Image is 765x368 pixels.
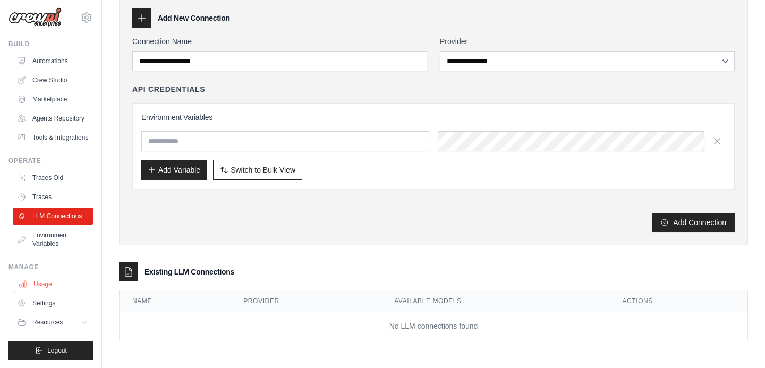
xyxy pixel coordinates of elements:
[8,157,93,165] div: Operate
[13,72,93,89] a: Crew Studio
[14,276,94,293] a: Usage
[381,290,609,312] th: Available Models
[141,112,726,123] h3: Environment Variables
[120,312,747,340] td: No LLM connections found
[47,346,67,355] span: Logout
[13,314,93,331] button: Resources
[13,208,93,225] a: LLM Connections
[158,13,230,23] h3: Add New Connection
[32,318,63,327] span: Resources
[141,160,207,180] button: Add Variable
[132,84,205,95] h4: API Credentials
[13,91,93,108] a: Marketplace
[13,169,93,186] a: Traces Old
[8,7,62,28] img: Logo
[13,295,93,312] a: Settings
[231,290,381,312] th: Provider
[440,36,735,47] label: Provider
[13,227,93,252] a: Environment Variables
[8,263,93,271] div: Manage
[609,290,747,312] th: Actions
[132,36,427,47] label: Connection Name
[231,165,295,175] span: Switch to Bulk View
[144,267,234,277] h3: Existing LLM Connections
[13,110,93,127] a: Agents Repository
[13,189,93,206] a: Traces
[652,213,735,232] button: Add Connection
[120,290,231,312] th: Name
[8,40,93,48] div: Build
[13,129,93,146] a: Tools & Integrations
[8,341,93,360] button: Logout
[13,53,93,70] a: Automations
[213,160,302,180] button: Switch to Bulk View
